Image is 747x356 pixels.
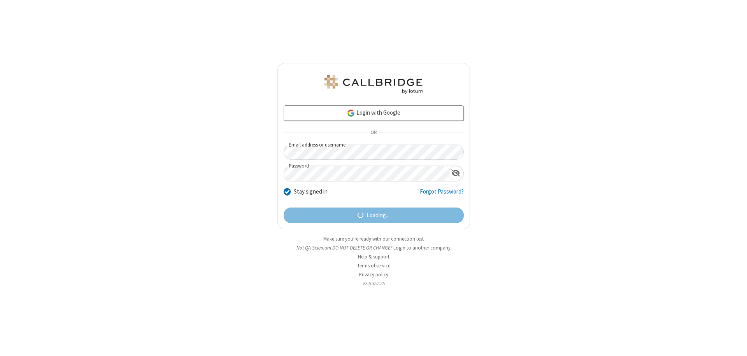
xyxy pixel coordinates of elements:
div: Show password [448,166,463,180]
img: google-icon.png [347,109,355,117]
a: Help & support [358,253,389,260]
input: Password [284,166,448,181]
img: QA Selenium DO NOT DELETE OR CHANGE [323,75,424,94]
button: Loading... [284,208,464,223]
a: Privacy policy [359,271,388,278]
input: Email address or username [284,145,464,160]
a: Forgot Password? [420,187,464,202]
label: Stay signed in [294,187,328,196]
li: Not QA Selenium DO NOT DELETE OR CHANGE? [277,244,470,251]
a: Login with Google [284,105,464,121]
a: Terms of service [357,262,390,269]
button: Login to another company [393,244,451,251]
span: Loading... [366,211,389,220]
span: OR [367,127,380,138]
li: v2.6.351.25 [277,280,470,287]
a: Make sure you're ready with our connection test [323,236,424,242]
